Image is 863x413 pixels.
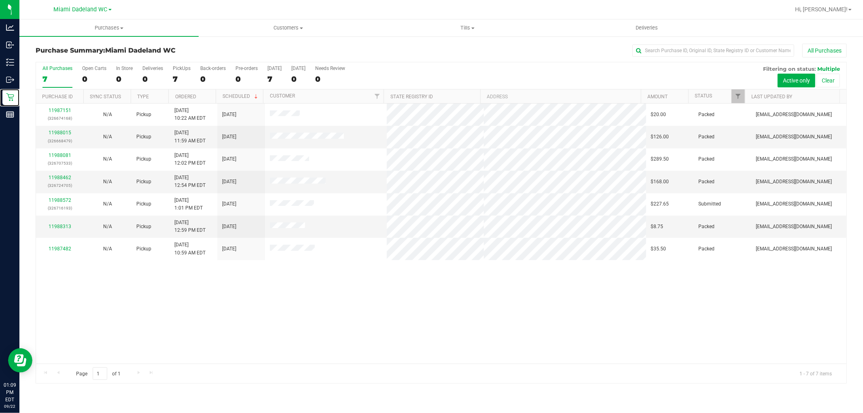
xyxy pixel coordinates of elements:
[36,47,306,54] h3: Purchase Summary:
[54,6,108,13] span: Miami Dadeland WC
[103,156,112,162] span: Not Applicable
[42,94,73,100] a: Purchase ID
[49,197,71,203] a: 11988572
[103,224,112,229] span: Not Applicable
[103,245,112,253] button: N/A
[651,223,664,231] span: $8.75
[42,66,72,71] div: All Purchases
[41,182,79,189] p: (326724705)
[175,94,196,100] a: Ordered
[699,111,715,119] span: Packed
[136,200,151,208] span: Pickup
[136,178,151,186] span: Pickup
[222,155,236,163] span: [DATE]
[116,66,133,71] div: In Store
[6,110,14,119] inline-svg: Reports
[222,111,236,119] span: [DATE]
[625,24,669,32] span: Deliveries
[795,6,848,13] span: Hi, [PERSON_NAME]!
[699,245,715,253] span: Packed
[174,152,206,167] span: [DATE] 12:02 PM EDT
[291,74,305,84] div: 0
[291,66,305,71] div: [DATE]
[756,245,832,253] span: [EMAIL_ADDRESS][DOMAIN_NAME]
[173,66,191,71] div: PickUps
[699,155,715,163] span: Packed
[49,246,71,252] a: 11987482
[557,19,736,36] a: Deliveries
[6,23,14,32] inline-svg: Analytics
[105,47,176,54] span: Miami Dadeland WC
[41,204,79,212] p: (326716193)
[222,178,236,186] span: [DATE]
[651,178,669,186] span: $168.00
[69,367,127,380] span: Page of 1
[199,24,377,32] span: Customers
[103,111,112,119] button: N/A
[49,130,71,136] a: 11988015
[173,74,191,84] div: 7
[41,159,79,167] p: (326707533)
[103,200,112,208] button: N/A
[174,197,203,212] span: [DATE] 1:01 PM EDT
[103,223,112,231] button: N/A
[370,89,384,103] a: Filter
[699,178,715,186] span: Packed
[756,133,832,141] span: [EMAIL_ADDRESS][DOMAIN_NAME]
[732,89,745,103] a: Filter
[235,66,258,71] div: Pre-orders
[651,200,669,208] span: $227.65
[267,74,282,84] div: 7
[136,155,151,163] span: Pickup
[103,201,112,207] span: Not Applicable
[315,66,345,71] div: Needs Review
[315,74,345,84] div: 0
[763,66,816,72] span: Filtering on status:
[82,74,106,84] div: 0
[647,94,668,100] a: Amount
[82,66,106,71] div: Open Carts
[222,133,236,141] span: [DATE]
[103,134,112,140] span: Not Applicable
[756,223,832,231] span: [EMAIL_ADDRESS][DOMAIN_NAME]
[137,94,149,100] a: Type
[19,19,199,36] a: Purchases
[222,223,236,231] span: [DATE]
[4,403,16,409] p: 09/22
[270,93,295,99] a: Customer
[223,93,259,99] a: Scheduled
[174,107,206,122] span: [DATE] 10:22 AM EDT
[8,348,32,373] iframe: Resource center
[651,155,669,163] span: $289.50
[103,246,112,252] span: Not Applicable
[200,74,226,84] div: 0
[136,111,151,119] span: Pickup
[632,44,794,57] input: Search Purchase ID, Original ID, State Registry ID or Customer Name...
[103,155,112,163] button: N/A
[93,367,107,380] input: 1
[778,74,815,87] button: Active only
[6,93,14,101] inline-svg: Retail
[817,66,840,72] span: Multiple
[49,224,71,229] a: 11988313
[199,19,378,36] a: Customers
[480,89,641,104] th: Address
[49,152,71,158] a: 11988081
[816,74,840,87] button: Clear
[6,41,14,49] inline-svg: Inbound
[19,24,199,32] span: Purchases
[136,223,151,231] span: Pickup
[90,94,121,100] a: Sync Status
[222,200,236,208] span: [DATE]
[756,178,832,186] span: [EMAIL_ADDRESS][DOMAIN_NAME]
[267,66,282,71] div: [DATE]
[136,133,151,141] span: Pickup
[42,74,72,84] div: 7
[378,19,557,36] a: Tills
[103,178,112,186] button: N/A
[390,94,433,100] a: State Registry ID
[699,200,721,208] span: Submitted
[6,76,14,84] inline-svg: Outbound
[142,74,163,84] div: 0
[651,133,669,141] span: $126.00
